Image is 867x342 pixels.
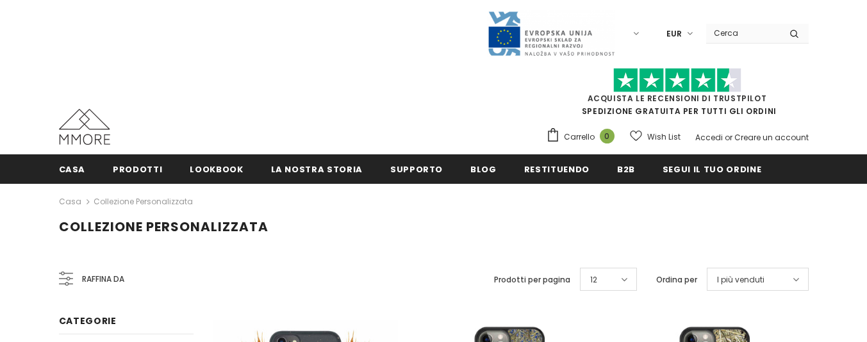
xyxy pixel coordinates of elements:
[706,24,780,42] input: Search Site
[494,273,570,286] label: Prodotti per pagina
[113,163,162,175] span: Prodotti
[390,163,443,175] span: supporto
[725,132,732,143] span: or
[656,273,697,286] label: Ordina per
[390,154,443,183] a: supporto
[647,131,681,143] span: Wish List
[94,196,193,207] a: Collezione personalizzata
[470,154,497,183] a: Blog
[546,127,621,147] a: Carrello 0
[666,28,682,40] span: EUR
[524,163,590,175] span: Restituendo
[663,154,761,183] a: Segui il tuo ordine
[524,154,590,183] a: Restituendo
[546,74,809,117] span: SPEDIZIONE GRATUITA PER TUTTI GLI ORDINI
[734,132,809,143] a: Creare un account
[59,109,110,145] img: Casi MMORE
[590,273,597,286] span: 12
[470,163,497,175] span: Blog
[600,129,615,143] span: 0
[59,154,86,183] a: Casa
[190,154,243,183] a: Lookbook
[271,154,363,183] a: La nostra storia
[113,154,162,183] a: Prodotti
[663,163,761,175] span: Segui il tuo ordine
[59,163,86,175] span: Casa
[613,68,741,93] img: Fidati di Pilot Stars
[487,28,615,38] a: Javni Razpis
[59,194,81,209] a: Casa
[190,163,243,175] span: Lookbook
[82,272,124,286] span: Raffina da
[617,163,635,175] span: B2B
[59,314,117,327] span: Categorie
[487,10,615,57] img: Javni Razpis
[271,163,363,175] span: La nostra storia
[630,126,681,148] a: Wish List
[717,273,764,286] span: I più venduti
[617,154,635,183] a: B2B
[588,93,767,104] a: Acquista le recensioni di TrustPilot
[695,132,723,143] a: Accedi
[564,131,595,143] span: Carrello
[59,218,268,236] span: Collezione personalizzata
